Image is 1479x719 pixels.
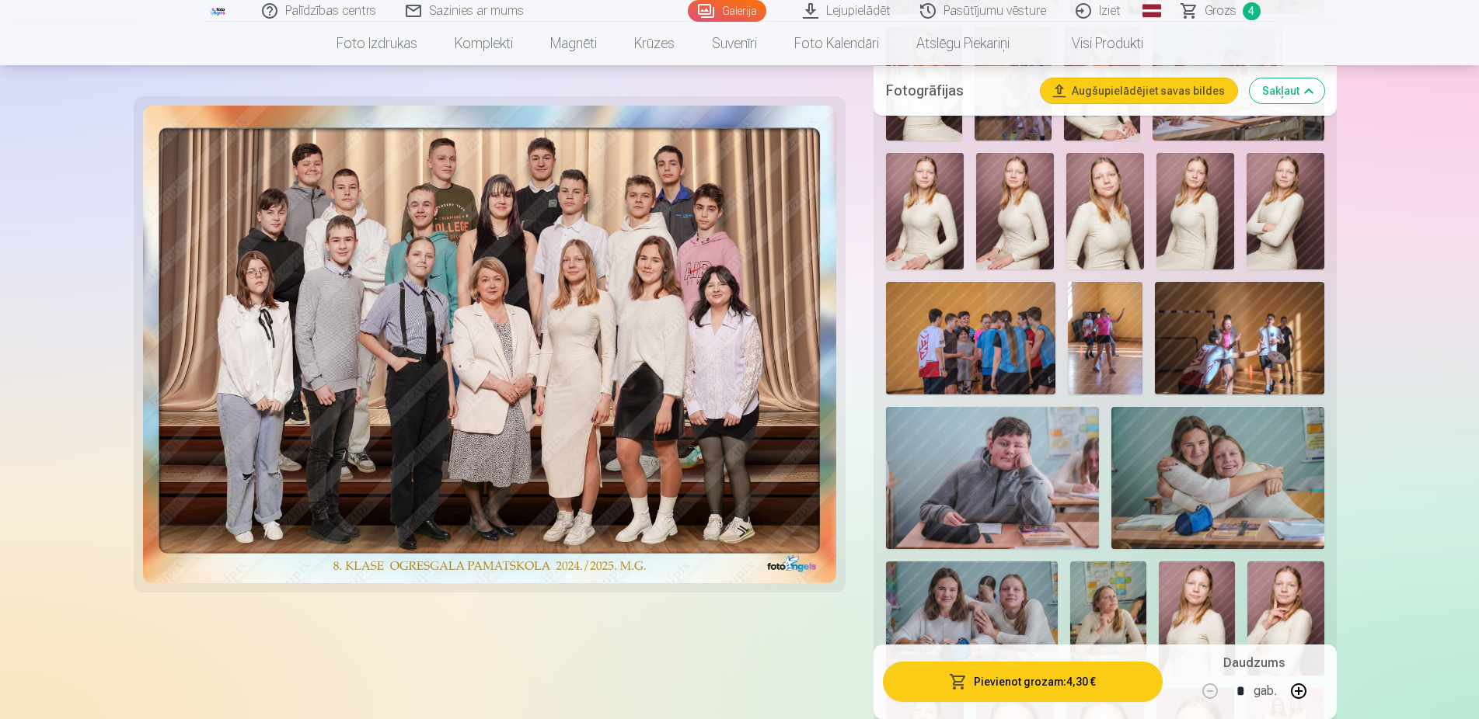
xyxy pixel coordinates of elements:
a: Foto izdrukas [318,22,436,65]
button: Augšupielādējiet savas bildes [1041,78,1237,102]
img: /fa1 [210,6,227,16]
a: Magnēti [532,22,616,65]
a: Krūzes [616,22,693,65]
a: Visi produkti [1028,22,1162,65]
h5: Fotogrāfijas [886,79,1027,101]
button: Sakļaut [1250,78,1324,102]
span: 4 [1243,2,1261,20]
h5: Daudzums [1223,654,1285,672]
a: Suvenīri [693,22,776,65]
button: Pievienot grozam:4,30 € [883,662,1162,702]
a: Komplekti [436,22,532,65]
span: Grozs [1205,2,1237,20]
a: Foto kalendāri [776,22,898,65]
div: gab. [1254,672,1277,710]
a: Atslēgu piekariņi [898,22,1028,65]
